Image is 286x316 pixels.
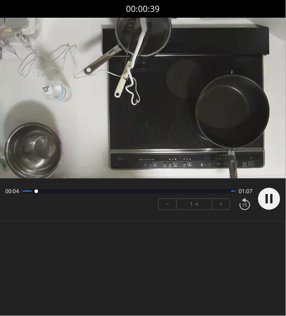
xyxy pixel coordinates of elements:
span: 00:04 [5,188,19,195]
a: 00:00:39 [126,3,160,15]
div: 1 × [177,199,212,209]
span: 01:07 [239,188,252,195]
button: − [159,199,177,209]
button: + [212,199,230,209]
